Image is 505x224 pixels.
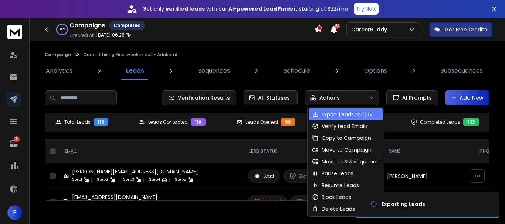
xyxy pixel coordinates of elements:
button: Verification Results [162,90,236,105]
p: Actions [319,94,340,101]
p: Verify Lead Emails [322,123,368,130]
div: Blocked [254,198,281,205]
p: Step 3 [123,176,134,183]
button: Campaign [44,52,71,58]
div: Exporting Leads [382,200,425,208]
div: Completed [109,21,145,30]
strong: AI-powered Lead Finder, [228,5,298,13]
p: [DATE] 06:26 PM [96,32,132,38]
p: Block Leads [322,193,351,201]
p: Subsequences [441,66,483,75]
p: Delete Leads [322,205,355,213]
p: Schedule [284,66,310,75]
p: Step 1 [72,176,82,183]
button: Add New [445,90,489,105]
div: 116 [94,118,108,126]
div: Completed [289,173,324,179]
div: [EMAIL_ADDRESS][DOMAIN_NAME] [72,193,194,201]
div: 116 [191,118,206,126]
p: Move to Campaign [322,146,372,154]
th: LEAD STATUS [243,139,383,163]
div: 96 [281,118,295,126]
div: [PERSON_NAME][EMAIL_ADDRESS][DOMAIN_NAME] [72,168,198,175]
p: | [91,176,92,183]
div: Not Delivered [296,199,334,204]
span: 50 [335,24,340,29]
p: | [169,176,170,183]
button: P [7,205,22,220]
th: NAME [383,139,474,163]
p: Sequences [198,66,230,75]
p: Leads Opened [245,119,278,125]
p: Step 2 [97,176,108,183]
p: Current hiring First week in oct - Adekemi [83,52,177,58]
p: Completed Leads [420,119,460,125]
th: EMAIL [59,139,243,163]
img: logo [7,25,22,39]
p: Step 5 [175,176,186,183]
span: AI Prompts [399,94,432,101]
a: Options [360,62,392,80]
a: Sequences [194,62,234,80]
p: 1 [14,136,20,142]
p: Get only with our starting at $22/mo [142,5,348,13]
span: Verification Results [175,94,230,101]
a: Leads [122,62,149,80]
h1: Campaigns [70,21,105,30]
p: CareerBuddy [351,26,390,33]
a: Schedule [279,62,315,80]
p: 100 % [59,27,65,32]
strong: verified leads [166,5,205,13]
td: [PERSON_NAME] [383,163,474,189]
p: Total Leads [64,119,91,125]
button: Try Now [354,3,379,15]
p: Export Leads to CSV [322,111,373,118]
p: All Statuses [258,94,290,101]
a: 1 [6,136,21,151]
p: Leads [126,66,144,75]
p: | [117,176,119,183]
p: Step 4 [149,176,160,183]
p: Move to Subsequence [322,158,380,165]
p: | [143,176,145,183]
div: Lead [254,173,274,179]
p: Leads Contacted [148,119,188,125]
div: 103 [463,118,479,126]
p: Resume Leads [322,182,359,189]
p: Analytics [46,66,72,75]
p: Created At: [70,32,95,38]
p: Try Now [356,5,376,13]
button: Get Free Credits [429,22,492,37]
a: Subsequences [436,62,487,80]
button: AI Prompts [386,90,438,105]
p: Get Free Credits [445,26,487,33]
p: Copy to Campaign [322,134,371,142]
p: Pause Leads [322,170,353,177]
p: Options [364,66,387,75]
a: Analytics [41,62,77,80]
